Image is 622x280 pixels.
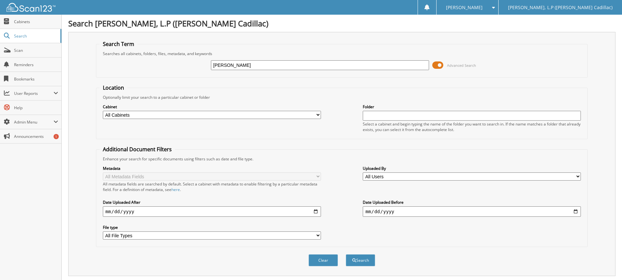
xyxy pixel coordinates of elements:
[14,33,57,39] span: Search
[171,187,180,192] a: here
[54,134,59,139] div: 1
[14,76,58,82] span: Bookmarks
[100,40,137,48] legend: Search Term
[103,104,321,110] label: Cabinet
[309,254,338,266] button: Clear
[103,166,321,171] label: Metadata
[100,95,584,100] div: Optionally limit your search to a particular cabinet or folder
[103,199,321,205] label: Date Uploaded After
[14,91,54,96] span: User Reports
[68,18,615,29] h1: Search [PERSON_NAME], L.P ([PERSON_NAME] Cadillac)
[100,146,175,153] legend: Additional Document Filters
[14,119,54,125] span: Admin Menu
[103,206,321,217] input: start
[363,199,581,205] label: Date Uploaded Before
[103,181,321,192] div: All metadata fields are searched by default. Select a cabinet with metadata to enable filtering b...
[14,48,58,53] span: Scan
[100,51,584,56] div: Searches all cabinets, folders, files, metadata, and keywords
[14,134,58,139] span: Announcements
[363,121,581,132] div: Select a cabinet and begin typing the name of the folder you want to search in. If the name match...
[14,105,58,111] span: Help
[363,206,581,217] input: end
[508,6,613,9] span: [PERSON_NAME], L.P ([PERSON_NAME] Cadillac)
[7,3,56,12] img: scan123-logo-white.svg
[346,254,375,266] button: Search
[447,63,476,68] span: Advanced Search
[100,156,584,162] div: Enhance your search for specific documents using filters such as date and file type.
[103,225,321,230] label: File type
[100,84,127,91] legend: Location
[14,62,58,67] span: Reminders
[363,166,581,171] label: Uploaded By
[363,104,581,110] label: Folder
[14,19,58,24] span: Cabinets
[446,6,483,9] span: [PERSON_NAME]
